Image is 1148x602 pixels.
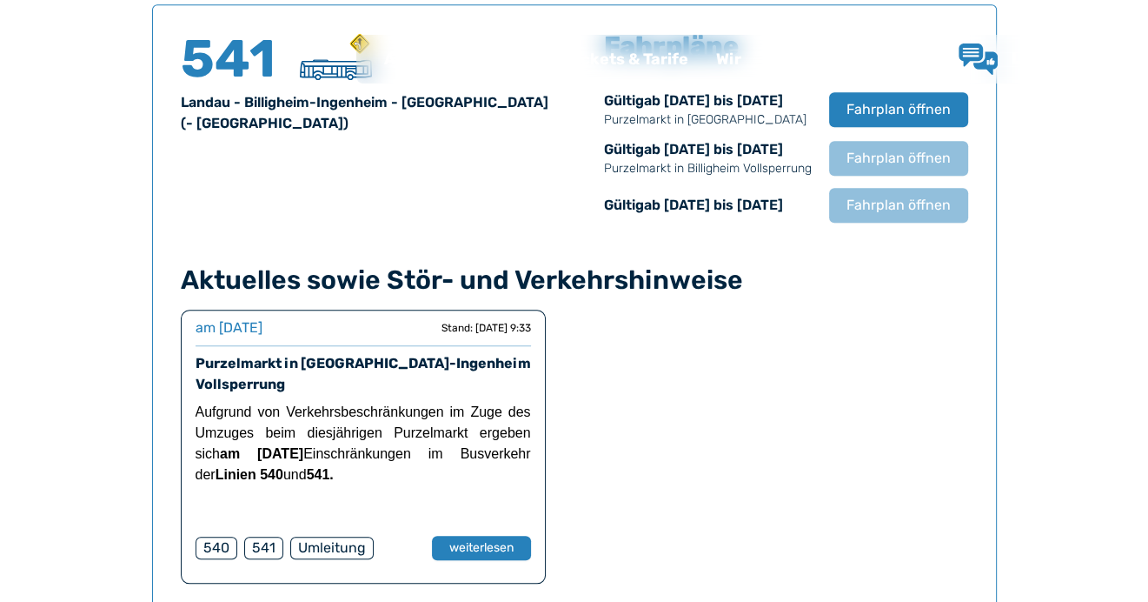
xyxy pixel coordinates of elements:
[196,537,237,559] div: 540
[56,42,123,77] a: QNV Logo
[553,37,702,82] a: Tickets & Tarife
[846,99,951,120] span: Fahrplan öffnen
[244,537,283,559] div: 541
[846,195,951,216] span: Fahrplan öffnen
[829,188,968,223] button: Fahrplan öffnen
[755,37,821,82] a: Jobs
[181,264,968,296] h4: Aktuelles sowie Stör- und Verkehrshinweise
[300,59,372,80] img: Überlandbus
[220,446,303,461] strong: am [DATE]
[370,37,455,82] a: Aktuell
[181,33,285,85] h4: 541
[455,37,553,82] a: Fahrplan
[604,195,812,216] div: Gültig ab [DATE] bis [DATE]
[821,37,912,82] a: Kontakt
[829,92,968,127] button: Fahrplan öffnen
[1012,49,1101,68] span: Lob & Kritik
[604,111,812,129] p: Purzelmarkt in [GEOGRAPHIC_DATA]
[959,43,1101,75] a: Lob & Kritik
[196,318,262,338] div: am [DATE]
[181,92,554,134] div: Landau - Billigheim-Ingenheim - [GEOGRAPHIC_DATA] (- [GEOGRAPHIC_DATA])
[216,467,283,482] strong: Linien 540
[829,141,968,176] button: Fahrplan öffnen
[432,536,531,560] button: weiterlesen
[196,355,531,392] a: Purzelmarkt in [GEOGRAPHIC_DATA]-Ingenheim Vollsperrung
[604,139,812,177] div: Gültig ab [DATE] bis [DATE]
[290,537,374,559] div: Umleitung
[604,33,739,59] h5: Fahrpläne
[441,321,531,335] div: Stand: [DATE] 9:33
[307,467,334,482] strong: 541.
[604,90,812,129] div: Gültig ab [DATE] bis [DATE]
[604,160,812,177] p: Purzelmarkt in Billigheim Vollsperrung
[702,37,755,82] a: Wir
[56,47,123,71] img: QNV Logo
[846,148,951,169] span: Fahrplan öffnen
[196,405,531,482] span: Aufgrund von Verkehrsbeschränkungen im Zuge des Umzuges beim diesjährigen Purzelmarkt ergeben sic...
